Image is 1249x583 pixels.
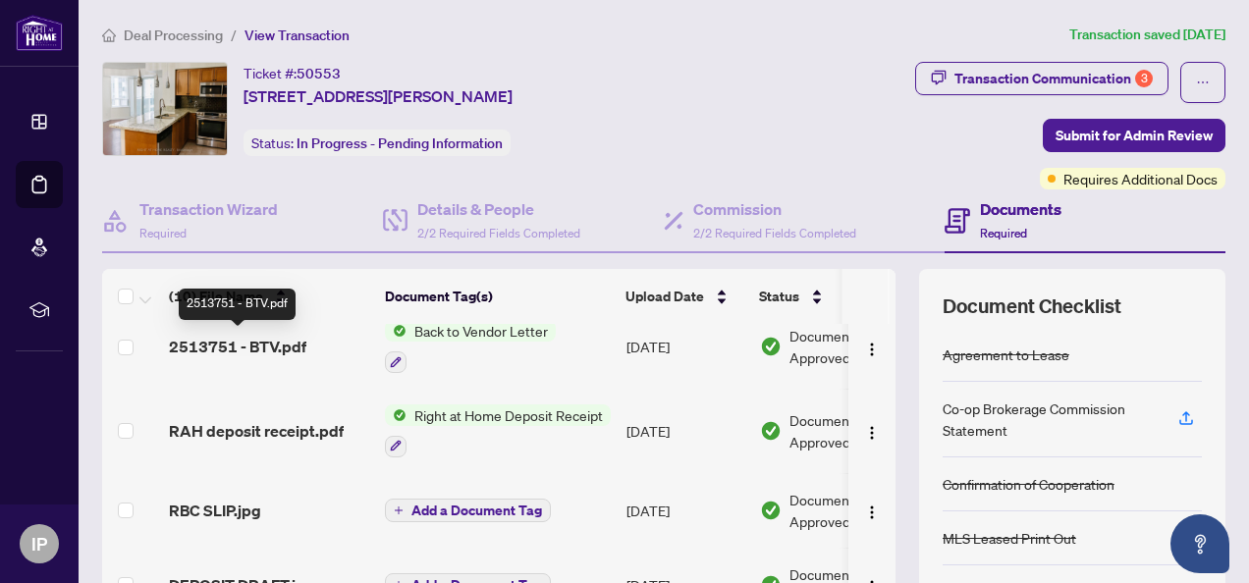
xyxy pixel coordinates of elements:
span: View Transaction [244,26,350,44]
img: Document Status [760,336,782,357]
button: Logo [856,495,888,526]
span: Upload Date [625,286,704,307]
div: MLS Leased Print Out [943,527,1076,549]
span: Document Approved [789,489,911,532]
span: Submit for Admin Review [1056,120,1213,151]
div: 3 [1135,70,1153,87]
img: Logo [864,504,880,520]
button: Status IconRight at Home Deposit Receipt [385,404,611,457]
span: Status [759,286,799,307]
img: Document Status [760,420,782,442]
div: Status: [244,130,511,156]
h4: Commission [693,197,856,221]
th: Document Tag(s) [377,269,618,324]
span: Right at Home Deposit Receipt [407,404,611,426]
span: home [102,28,116,42]
span: 2/2 Required Fields Completed [417,226,580,240]
img: logo [16,15,63,51]
th: Upload Date [618,269,751,324]
span: Document Approved [789,409,911,452]
th: (10) File Name [161,269,377,324]
span: Required [139,226,187,240]
img: Logo [864,342,880,357]
div: Agreement to Lease [943,344,1069,365]
h4: Transaction Wizard [139,197,278,221]
span: 2513751 - BTV.pdf [169,335,306,358]
span: Back to Vendor Letter [407,320,556,342]
h4: Details & People [417,197,580,221]
div: Co-op Brokerage Commission Statement [943,397,1155,441]
span: RAH deposit receipt.pdf [169,419,344,443]
h4: Documents [980,197,1061,221]
button: Logo [856,331,888,362]
button: Status IconBack to Vendor Letter [385,320,556,373]
span: Requires Additional Docs [1063,168,1218,189]
div: 2513751 - BTV.pdf [179,289,296,320]
span: RBC SLIP.jpg [169,499,261,522]
th: Status [751,269,918,324]
td: [DATE] [619,389,752,473]
span: [STREET_ADDRESS][PERSON_NAME] [244,84,513,108]
div: Transaction Communication [954,63,1153,94]
button: Open asap [1170,514,1229,573]
span: IP [31,530,47,557]
span: plus [394,505,404,515]
span: ellipsis [1196,76,1210,89]
span: (10) File Name [169,286,263,307]
div: Ticket #: [244,62,341,84]
span: Document Approved [789,325,911,368]
button: Add a Document Tag [385,499,551,522]
span: Document Checklist [943,292,1121,320]
img: Logo [864,425,880,441]
span: 2/2 Required Fields Completed [693,226,856,240]
button: Logo [856,415,888,447]
li: / [231,24,237,46]
button: Submit for Admin Review [1043,119,1225,152]
span: Required [980,226,1027,240]
span: Add a Document Tag [411,503,542,517]
span: 50553 [297,65,341,82]
td: [DATE] [619,304,752,389]
img: Document Status [760,500,782,521]
button: Transaction Communication3 [915,62,1168,95]
span: Deal Processing [124,26,223,44]
span: In Progress - Pending Information [297,134,503,152]
td: [DATE] [619,473,752,548]
img: IMG-C12353735_1.jpg [103,63,227,155]
button: Add a Document Tag [385,498,551,523]
img: Status Icon [385,320,407,342]
img: Status Icon [385,404,407,426]
article: Transaction saved [DATE] [1069,24,1225,46]
div: Confirmation of Cooperation [943,473,1114,495]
